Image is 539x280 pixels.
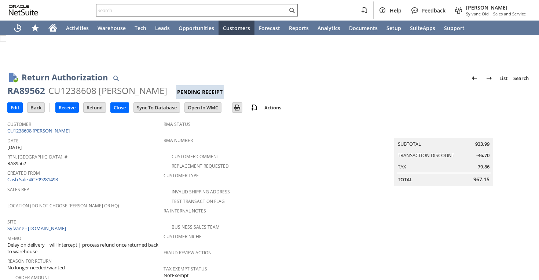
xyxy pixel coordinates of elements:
[7,160,26,167] span: RA89562
[135,25,146,32] span: Tech
[66,25,89,32] span: Activities
[473,176,489,183] span: 967.15
[164,233,202,240] a: Customer Niche
[287,6,296,15] svg: Search
[7,176,58,183] a: Cash Sale #C709281493
[349,25,378,32] span: Documents
[111,103,129,112] input: Close
[345,21,382,35] a: Documents
[27,41,528,51] div: Confirmation
[232,103,242,112] input: Print
[164,208,206,214] a: RA Internal Notes
[254,21,285,35] a: Forecast
[398,152,454,159] a: Transaction Discount
[7,154,67,160] a: Rtn. [GEOGRAPHIC_DATA]. #
[386,25,401,32] span: Setup
[261,104,284,111] a: Actions
[7,258,52,264] a: Reason For Return
[250,103,258,112] img: add-record.svg
[26,21,44,35] div: Shortcuts
[7,170,40,176] a: Created From
[96,6,287,15] input: Search
[476,152,489,159] span: -46.70
[390,7,401,14] span: Help
[478,163,489,170] span: 79.86
[7,241,160,255] span: Delay on delivery | will intercept | process refund once returned back to warehouse
[259,25,280,32] span: Forecast
[164,172,199,179] a: Customer Type
[27,51,528,58] div: Transaction successfully Saved
[84,103,106,112] input: Refund
[172,153,219,160] a: Customer Comment
[164,250,212,256] a: Fraud Review Action
[410,25,435,32] span: SuiteApps
[466,11,489,17] span: Sylvane Old
[510,72,532,84] a: Search
[470,74,479,83] img: Previous
[130,21,151,35] a: Tech
[485,74,494,83] img: Next
[313,21,345,35] a: Analytics
[466,4,526,11] span: [PERSON_NAME]
[22,71,108,83] h1: Return Authorization
[56,103,78,112] input: Receive
[111,74,120,83] img: Quick Find
[172,198,225,204] a: Test Transaction Flag
[382,21,406,35] a: Setup
[7,225,68,232] a: Sylvane - [DOMAIN_NAME]
[134,103,180,112] input: Sync To Database
[7,235,21,241] a: Memo
[27,103,44,112] input: Back
[164,266,207,272] a: Tax Exempt Status
[7,203,119,209] a: Location (Do Not Choose [PERSON_NAME] or HQ)
[285,21,313,35] a: Reports
[444,25,465,32] span: Support
[7,144,22,151] span: [DATE]
[475,141,489,148] span: 933.99
[490,11,492,17] span: -
[164,272,189,279] span: NotExempt
[7,85,45,97] div: RA89562
[31,23,40,32] svg: Shortcuts
[219,21,254,35] a: Customers
[496,72,510,84] a: List
[440,21,469,35] a: Support
[7,186,29,193] a: Sales Rep
[422,7,445,14] span: Feedback
[493,11,526,17] span: Sales and Service
[179,25,214,32] span: Opportunities
[318,25,340,32] span: Analytics
[155,25,170,32] span: Leads
[394,126,493,138] caption: Summary
[398,141,421,147] a: Subtotal
[9,21,26,35] a: Recent Records
[172,224,220,230] a: Business Sales Team
[164,137,193,143] a: RMA Number
[185,103,221,112] input: Open In WMC
[7,127,71,134] a: CU1238608 [PERSON_NAME]
[44,21,62,35] a: Home
[223,25,250,32] span: Customers
[48,85,167,97] div: CU1238608 [PERSON_NAME]
[7,121,31,127] a: Customer
[151,21,174,35] a: Leads
[8,103,22,112] input: Edit
[174,21,219,35] a: Opportunities
[289,25,309,32] span: Reports
[176,85,224,99] div: Pending Receipt
[406,21,440,35] a: SuiteApps
[13,23,22,32] svg: Recent Records
[93,21,130,35] a: Warehouse
[9,5,38,15] svg: logo
[398,163,406,170] a: Tax
[7,264,65,271] span: No longer needed/wanted
[7,138,19,144] a: Date
[62,21,93,35] a: Activities
[398,176,412,183] a: Total
[172,163,229,169] a: Replacement Requested
[48,23,57,32] svg: Home
[7,219,16,225] a: Site
[98,25,126,32] span: Warehouse
[172,189,230,195] a: Invalid Shipping Address
[164,121,191,127] a: RMA Status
